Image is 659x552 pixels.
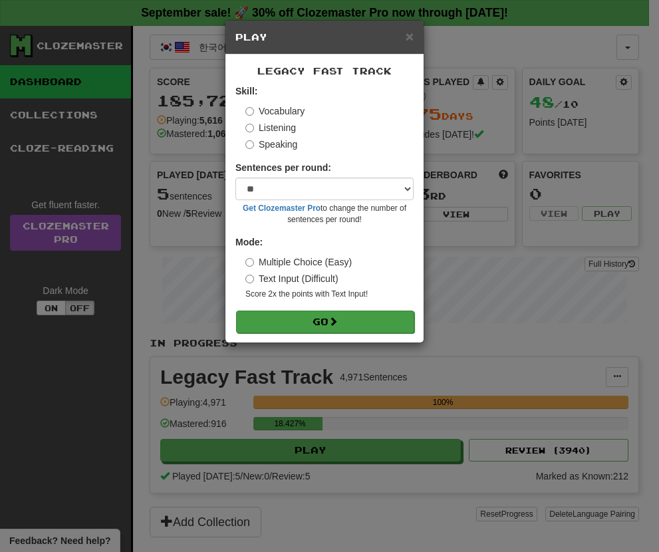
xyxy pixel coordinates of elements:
h5: Play [235,31,414,44]
input: Multiple Choice (Easy) [245,258,254,267]
input: Listening [245,124,254,132]
label: Speaking [245,138,297,151]
a: Get Clozemaster Pro [243,204,321,213]
label: Sentences per round: [235,161,331,174]
input: Vocabulary [245,107,254,116]
button: Close [406,29,414,43]
small: Score 2x the points with Text Input ! [245,289,414,300]
span: Legacy Fast Track [257,65,392,76]
button: Go [236,311,414,333]
input: Speaking [245,140,254,149]
label: Vocabulary [245,104,305,118]
small: to change the number of sentences per round! [235,203,414,225]
span: × [406,29,414,44]
strong: Mode: [235,237,263,247]
label: Text Input (Difficult) [245,272,338,285]
strong: Skill: [235,86,257,96]
input: Text Input (Difficult) [245,275,254,283]
label: Multiple Choice (Easy) [245,255,352,269]
label: Listening [245,121,296,134]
